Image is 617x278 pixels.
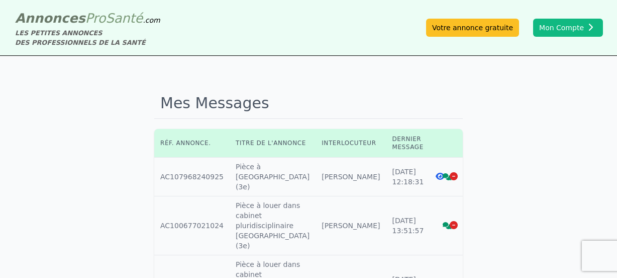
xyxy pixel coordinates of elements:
i: Voir la discussion [443,173,452,180]
span: Annonces [15,11,85,26]
td: AC100677021024 [154,196,230,255]
td: [PERSON_NAME] [316,158,386,196]
i: Voir l'annonce [436,172,445,180]
h1: Mes Messages [154,88,463,119]
button: Mon Compte [533,19,603,37]
a: AnnoncesProSanté.com [15,11,160,26]
i: Voir la discussion [443,222,452,229]
td: [DATE] 13:51:57 [386,196,430,255]
span: Santé [106,11,143,26]
span: Pro [85,11,106,26]
td: [PERSON_NAME] [316,196,386,255]
th: Réf. annonce. [154,129,230,158]
i: Supprimer la discussion [450,172,458,180]
span: .com [143,16,160,24]
i: Supprimer la discussion [450,221,458,229]
a: Votre annonce gratuite [426,19,519,37]
td: [DATE] 12:18:31 [386,158,430,196]
div: LES PETITES ANNONCES DES PROFESSIONNELS DE LA SANTÉ [15,28,160,47]
th: Dernier message [386,129,430,158]
td: AC107968240925 [154,158,230,196]
th: Titre de l'annonce [230,129,316,158]
td: Pièce à louer dans cabinet pluridisciplinaire [GEOGRAPHIC_DATA] (3e) [230,196,316,255]
td: Pièce à [GEOGRAPHIC_DATA] (3e) [230,158,316,196]
th: Interlocuteur [316,129,386,158]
